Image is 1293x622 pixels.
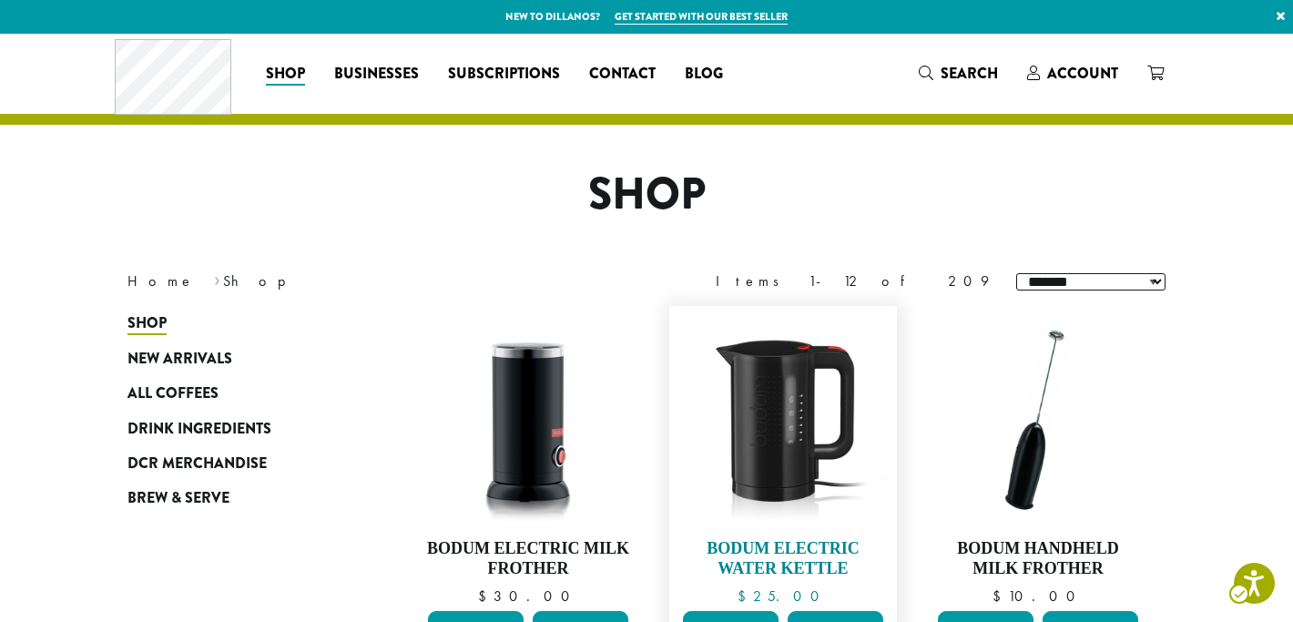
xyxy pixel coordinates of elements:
[127,270,619,292] nav: Breadcrumb
[904,58,1178,88] div: Header Menu
[127,411,346,445] a: Drink Ingredients
[127,453,267,475] span: DCR Merchandise
[1047,63,1118,84] span: Account
[941,63,998,84] span: Search
[114,168,1179,221] h1: Shop
[214,264,220,292] span: ›
[678,539,888,578] h4: Bodum Electric Water Kettle
[716,270,989,292] div: Items 1-12 of 209
[933,539,1143,578] h4: Bodum Handheld Milk Frother
[478,586,494,606] span: $
[993,586,1008,606] span: $
[1016,273,1166,291] select: Home › ShopItems 1-12 of 209
[127,418,271,441] span: Drink Ingredients
[127,342,346,376] a: New Arrivals
[589,63,656,86] span: Contact
[448,63,560,86] span: Subscriptions
[127,306,346,341] a: Shop
[993,586,1084,606] bdi: 10.00
[678,315,888,604] a: A black Bodum electric kettle with a red button on the lid and handle. Bodum Electric Water Kettl...
[127,487,229,510] span: Brew & Serve
[615,9,788,25] a: Get started with our best seller
[127,481,346,515] a: Brew & Serve
[933,315,1143,604] a: Black handheld milk frother with a whisk attachment on a white background. Bodum Handheld Milk Fr...
[127,376,346,411] a: All Coffees
[478,586,578,606] bdi: 30.00
[127,271,195,291] a: Home
[251,59,320,88] a: Shop
[423,315,633,525] img: A black Bodum coffee grinder with a silver top and a red button. | bodu O
[685,63,723,86] span: Blog
[127,348,232,371] span: New Arrivals
[127,382,219,405] span: All Coffees
[433,59,575,88] a: Subscriptions
[933,315,1143,525] img: Black handheld milk frother with a whisk attachment on a white background.
[320,59,433,88] a: Businesses
[904,58,1013,88] a: Search
[251,59,738,88] ul: Main Menu
[423,539,633,578] h4: Bodum Electric Milk Frother
[678,315,888,525] img: A black Bodum electric kettle with a red button on the lid and handle.
[251,59,738,88] div: Header Menu
[670,59,738,88] a: Blog
[127,446,346,481] a: DCR Merchandise
[738,586,753,606] span: $
[266,63,305,86] span: Shop
[127,312,167,335] span: Shop
[575,59,670,88] a: Contact
[127,306,346,515] div: Page Menu
[738,586,828,606] bdi: 25.00
[423,315,633,604] a: A black Bodum coffee grinder with a silver top and a red button. | bodu O Bodum Electric Milk Fro...
[1013,58,1133,88] a: Account
[334,63,419,86] span: Businesses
